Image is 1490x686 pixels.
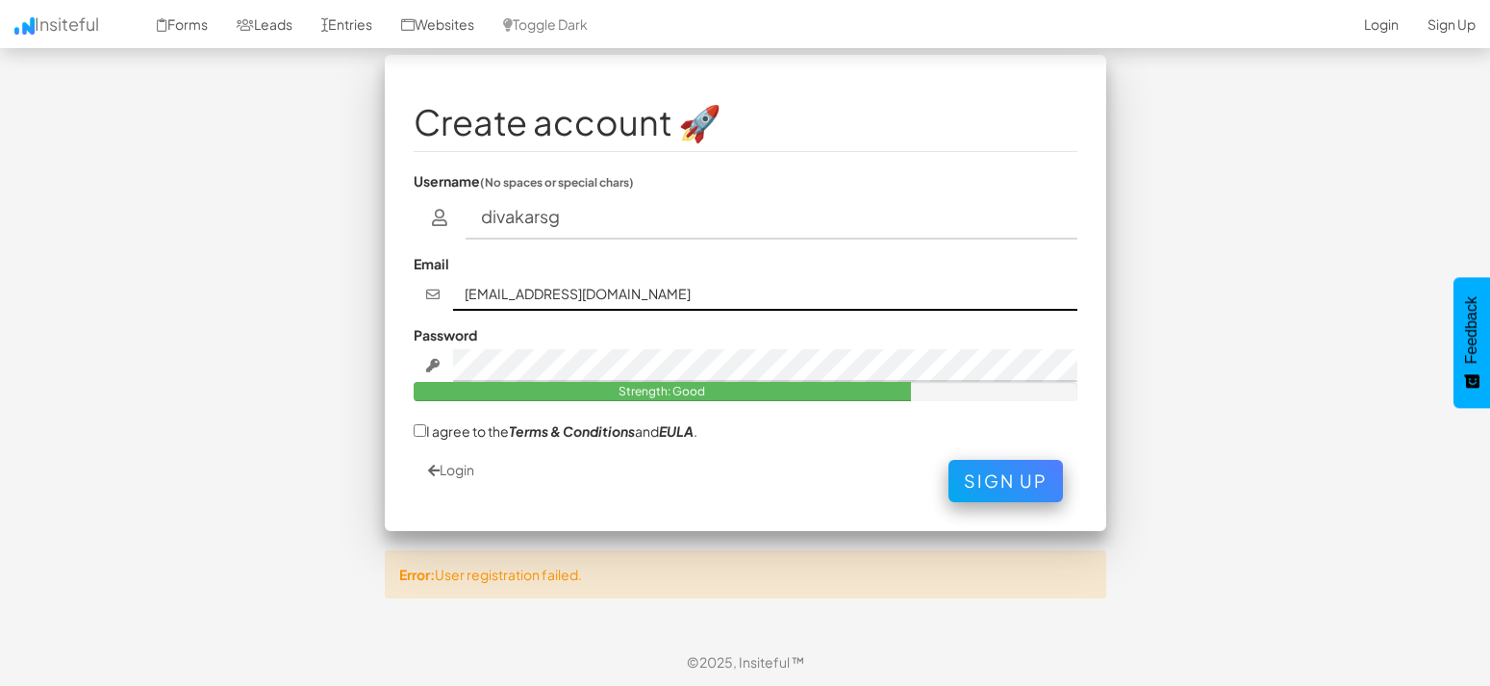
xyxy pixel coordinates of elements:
label: Email [414,254,449,273]
div: User registration failed. [385,550,1106,598]
button: Feedback - Show survey [1453,277,1490,408]
label: I agree to the and . [414,420,697,441]
label: Username [414,171,634,191]
a: Terms & Conditions [509,422,635,440]
input: I agree to theTerms & ConditionsandEULA. [414,424,426,437]
div: Strength: Good [414,382,912,401]
input: username [466,195,1077,240]
a: Login [428,461,474,478]
label: Password [414,325,477,344]
button: Sign Up [948,460,1063,502]
input: john@doe.com [453,278,1077,311]
a: EULA [659,422,694,440]
strong: Error: [399,566,435,583]
small: (No spaces or special chars) [480,175,634,190]
img: icon.png [14,17,35,35]
h1: Create account 🚀 [414,103,1077,141]
span: Feedback [1463,296,1480,364]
